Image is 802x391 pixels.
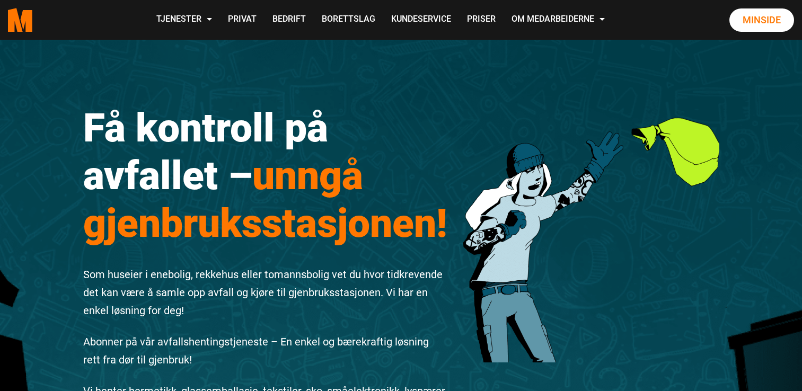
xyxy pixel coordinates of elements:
[314,1,383,39] a: Borettslag
[83,265,448,319] p: Som huseier i enebolig, rekkehus eller tomannsbolig vet du hvor tidkrevende det kan være å samle ...
[83,104,448,247] h1: Få kontroll på avfallet –
[83,333,448,369] p: Abonner på vår avfallshentingstjeneste – En enkel og bærekraftig løsning rett fra dør til gjenbruk!
[504,1,613,39] a: Om Medarbeiderne
[220,1,265,39] a: Privat
[265,1,314,39] a: Bedrift
[148,1,220,39] a: Tjenester
[383,1,459,39] a: Kundeservice
[459,1,504,39] a: Priser
[463,80,719,362] img: 201222 Rydde Karakter 3 1
[83,152,447,246] span: unngå gjenbruksstasjonen!
[729,8,794,32] a: Minside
